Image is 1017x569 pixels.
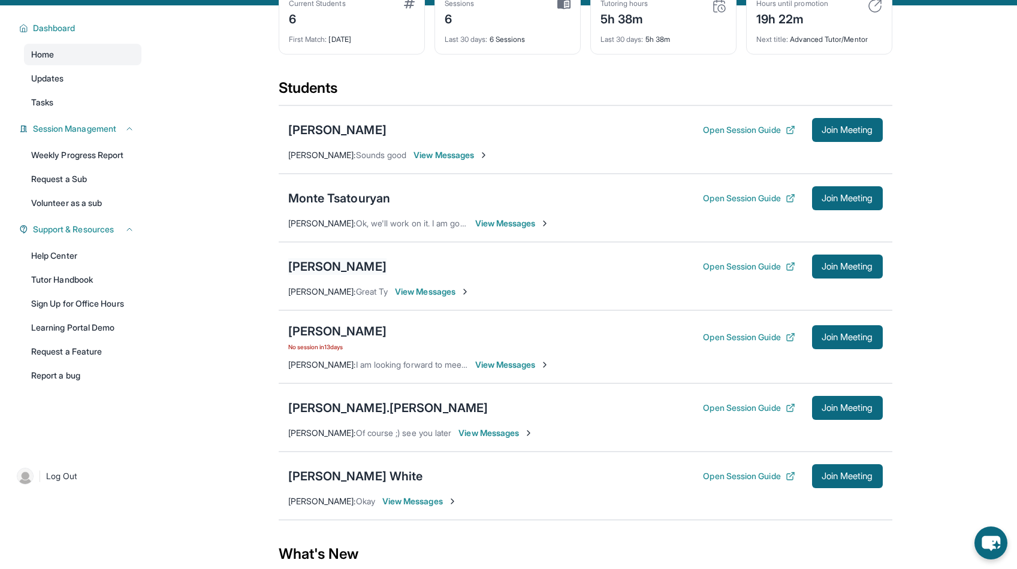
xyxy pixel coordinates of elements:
button: Join Meeting [812,186,883,210]
button: Support & Resources [28,223,134,235]
span: Last 30 days : [600,35,644,44]
span: Great Ty [356,286,388,296]
div: 6 [289,8,346,28]
span: Join Meeting [822,195,873,202]
span: Last 30 days : [445,35,488,44]
button: Join Meeting [812,118,883,142]
span: Dashboard [33,22,76,34]
span: Join Meeting [822,404,873,411]
span: View Messages [475,359,550,371]
span: Ok, we'll work on it. I am going to speak to the coordinator [DATE] and I'll let you know [356,218,682,228]
a: Volunteer as a sub [24,192,141,214]
div: [PERSON_NAME] White [288,468,423,485]
button: Dashboard [28,22,134,34]
img: Chevron-Right [479,150,488,160]
div: Monte Tsatouryan [288,190,391,207]
div: 19h 22m [756,8,828,28]
span: [PERSON_NAME] : [288,428,356,438]
span: | [38,469,41,483]
img: Chevron-Right [448,497,457,506]
div: 6 Sessions [445,28,571,44]
button: Open Session Guide [703,470,795,482]
div: [PERSON_NAME] [288,323,387,340]
div: [PERSON_NAME] [288,122,387,138]
a: Updates [24,68,141,89]
span: View Messages [458,427,533,439]
a: Tasks [24,92,141,113]
div: [DATE] [289,28,415,44]
span: Tasks [31,96,53,108]
img: user-img [17,468,34,485]
span: Join Meeting [822,334,873,341]
button: Join Meeting [812,396,883,420]
span: Home [31,49,54,60]
a: Learning Portal Demo [24,317,141,338]
span: View Messages [395,286,470,298]
div: 5h 38m [600,28,726,44]
span: [PERSON_NAME] : [288,359,356,370]
span: Join Meeting [822,473,873,480]
span: Support & Resources [33,223,114,235]
span: I am looking forward to meeting him [356,359,492,370]
img: Chevron-Right [524,428,533,438]
span: Session Management [33,123,116,135]
span: View Messages [382,495,457,507]
span: [PERSON_NAME] : [288,286,356,296]
img: Chevron-Right [540,360,550,370]
span: Updates [31,72,64,84]
button: Session Management [28,123,134,135]
div: Advanced Tutor/Mentor [756,28,882,44]
span: Log Out [46,470,77,482]
span: Okay [356,496,375,506]
span: Of course ;) see you later [356,428,452,438]
span: Next title : [756,35,789,44]
button: chat-button [974,526,1007,559]
a: Sign Up for Office Hours [24,293,141,314]
button: Open Session Guide [703,261,795,273]
a: Request a Feature [24,341,141,362]
button: Join Meeting [812,464,883,488]
img: Chevron-Right [460,287,470,296]
span: No session in 13 days [288,342,387,352]
div: 5h 38m [600,8,648,28]
div: [PERSON_NAME].[PERSON_NAME] [288,399,488,416]
button: Open Session Guide [703,192,795,204]
div: Students [279,78,892,105]
a: Home [24,44,141,65]
a: |Log Out [12,463,141,489]
a: Report a bug [24,365,141,386]
span: Sounds good [356,150,407,160]
span: View Messages [414,149,488,161]
div: [PERSON_NAME] [288,258,387,275]
a: Weekly Progress Report [24,144,141,166]
span: Join Meeting [822,126,873,134]
span: View Messages [475,217,550,229]
span: [PERSON_NAME] : [288,496,356,506]
button: Join Meeting [812,325,883,349]
a: Help Center [24,245,141,267]
span: [PERSON_NAME] : [288,218,356,228]
button: Join Meeting [812,255,883,279]
div: 6 [445,8,475,28]
a: Request a Sub [24,168,141,190]
button: Open Session Guide [703,402,795,414]
a: Tutor Handbook [24,269,141,290]
button: Open Session Guide [703,124,795,136]
span: [PERSON_NAME] : [288,150,356,160]
button: Open Session Guide [703,331,795,343]
img: Chevron-Right [540,219,550,228]
span: First Match : [289,35,327,44]
span: Join Meeting [822,263,873,270]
